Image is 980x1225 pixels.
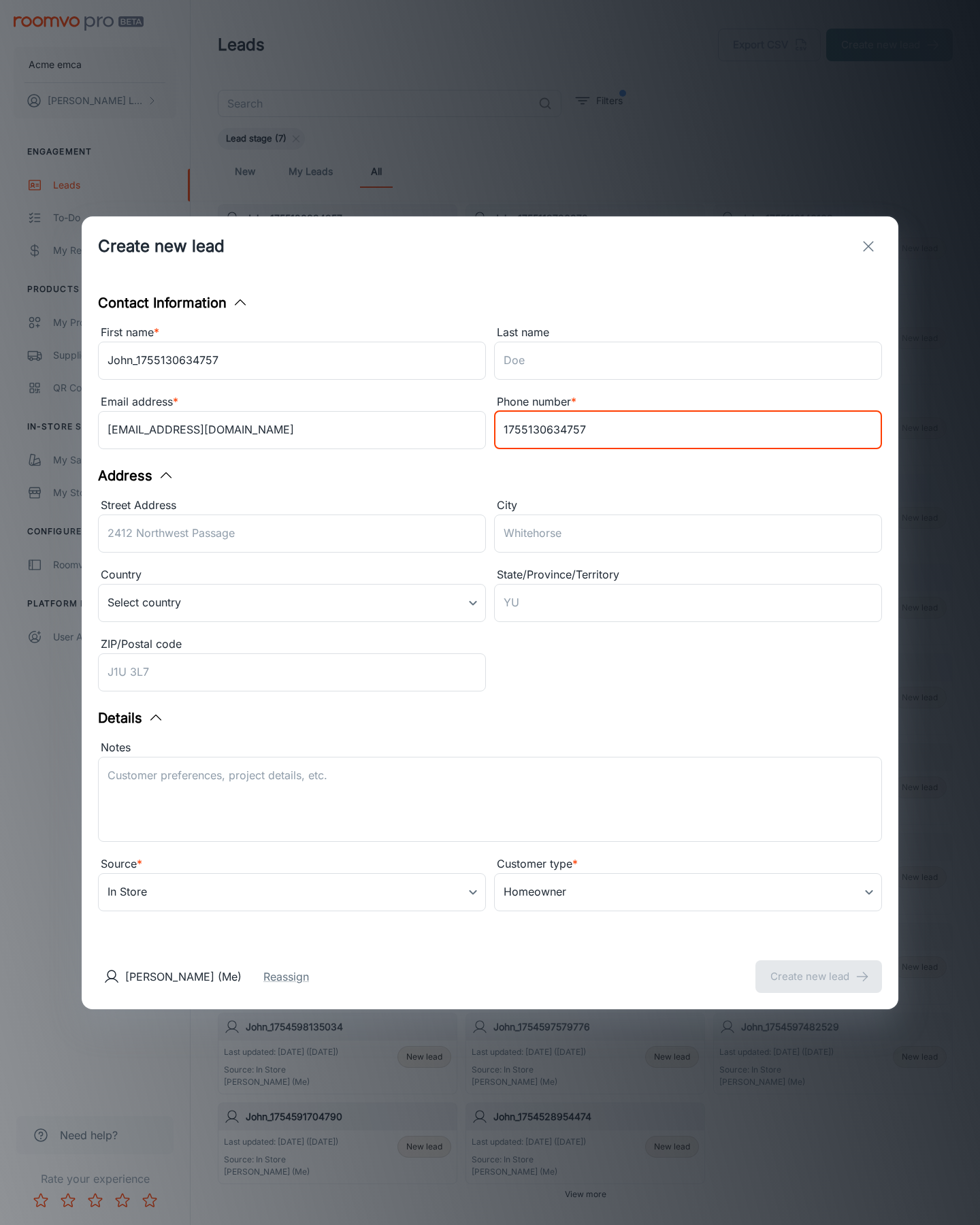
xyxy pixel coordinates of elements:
[98,636,486,653] div: ZIP/Postal code
[494,873,882,911] div: Homeowner
[855,233,882,260] button: exit
[494,584,882,622] input: YU
[494,342,882,380] input: Doe
[98,342,486,380] input: John
[494,497,882,514] div: City
[98,411,486,449] input: myname@example.com
[494,393,882,411] div: Phone number
[98,739,882,757] div: Notes
[98,873,486,911] div: In Store
[98,293,248,313] button: Contact Information
[125,968,242,985] p: [PERSON_NAME] (Me)
[494,514,882,553] input: Whitehorse
[98,497,486,514] div: Street Address
[98,393,486,411] div: Email address
[494,324,882,342] div: Last name
[98,653,486,691] input: J1U 3L7
[98,465,174,486] button: Address
[98,514,486,553] input: 2412 Northwest Passage
[98,234,225,259] h1: Create new lead
[98,566,486,584] div: Country
[98,855,486,873] div: Source
[263,968,309,985] button: Reassign
[494,855,882,873] div: Customer type
[98,708,164,728] button: Details
[494,566,882,584] div: State/Province/Territory
[98,584,486,622] div: Select country
[98,324,486,342] div: First name
[494,411,882,449] input: +1 439-123-4567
